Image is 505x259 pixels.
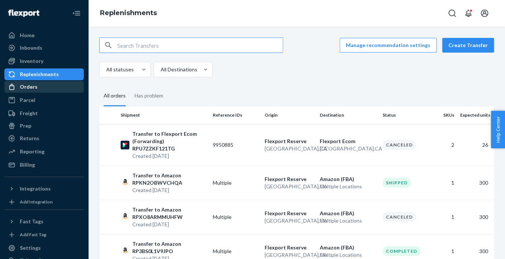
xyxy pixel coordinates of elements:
td: 300 [457,166,494,200]
p: [GEOGRAPHIC_DATA] , CA [265,183,314,190]
p: Transfer to Amazon RPKN2OBWVCHQA [132,172,207,187]
td: 300 [457,200,494,234]
div: Reporting [20,148,44,155]
div: Freight [20,110,38,117]
a: Replenishments [100,9,157,17]
th: Status [380,106,431,124]
td: 2 [431,124,457,166]
p: Flexport Reserve [265,138,314,145]
p: [GEOGRAPHIC_DATA] , CA [265,145,314,152]
p: Amazon (FBA) [320,175,377,183]
button: Integrations [4,183,84,195]
div: Fast Tags [20,218,43,225]
input: Search Transfers [117,38,283,53]
p: [GEOGRAPHIC_DATA] , CA [265,251,314,259]
p: [GEOGRAPHIC_DATA] , CA [320,145,377,152]
th: Shipment [118,106,210,124]
a: Home [4,29,84,41]
div: Integrations [20,185,51,192]
td: Multiple [210,200,262,234]
a: Add Integration [4,198,84,206]
img: Flexport logo [8,10,39,17]
p: Created [DATE] [132,221,207,228]
button: Open account menu [477,6,492,21]
div: Home [20,32,35,39]
button: Open notifications [461,6,476,21]
div: Replenishments [20,71,59,78]
a: Prep [4,120,84,132]
div: Add Fast Tag [20,231,46,238]
div: Inventory [20,57,43,65]
button: Help Center [491,111,505,148]
p: Multiple Locations [320,183,377,190]
div: Inbounds [20,44,42,52]
p: Flexport Ecom [320,138,377,145]
p: Transfer to Flexport Ecom (Forwarding) RPU7ZZKF121TG [132,130,207,152]
button: Open Search Box [445,6,459,21]
th: Origin [262,106,317,124]
a: Orders [4,81,84,93]
a: Reporting [4,146,84,157]
div: Canceled [383,212,416,222]
ol: breadcrumbs [94,3,163,24]
td: Multiple [210,166,262,200]
p: Multiple Locations [320,251,377,259]
a: Inventory [4,55,84,67]
td: 26 [457,124,494,166]
a: Replenishments [4,68,84,80]
td: 9950885 [210,124,262,166]
p: Flexport Reserve [265,175,314,183]
div: Canceled [383,140,416,150]
p: [GEOGRAPHIC_DATA] , CA [265,217,314,224]
a: Inbounds [4,42,84,54]
th: Destination [317,106,380,124]
p: Amazon (FBA) [320,244,377,251]
th: Expected units [457,106,494,124]
div: Billing [20,161,35,168]
div: Has problem [135,86,163,105]
td: 1 [431,166,457,200]
input: All statuses [105,66,106,73]
td: 1 [431,200,457,234]
p: Created [DATE] [132,152,207,160]
div: Parcel [20,96,35,104]
a: Settings [4,242,84,254]
div: All orders [104,86,126,106]
p: Created [DATE] [132,187,207,194]
p: Flexport Reserve [265,210,314,217]
a: Billing [4,159,84,171]
a: Returns [4,132,84,144]
div: Completed [383,246,420,256]
div: Add Integration [20,199,53,205]
a: Freight [4,107,84,119]
div: All Destinations [161,66,197,73]
div: Settings [20,244,41,252]
a: Add Fast Tag [4,230,84,239]
div: All statuses [106,66,134,73]
div: Prep [20,122,31,129]
th: SKUs [431,106,457,124]
button: Fast Tags [4,216,84,227]
button: Create Transfer [442,38,494,53]
div: Orders [20,83,37,91]
div: Shipped [383,178,411,188]
p: Amazon (FBA) [320,210,377,217]
button: Close Navigation [69,6,84,21]
th: Reference IDs [210,106,262,124]
p: Transfer to Amazon RP3BS0L1V9JPO [132,240,207,255]
input: All Destinations [160,66,161,73]
p: Multiple Locations [320,217,377,224]
div: Returns [20,135,39,142]
p: Flexport Reserve [265,244,314,251]
p: Transfer to Amazon RPXO8ARMMUHFW [132,206,207,221]
a: Parcel [4,94,84,106]
button: Manage recommendation settings [340,38,437,53]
